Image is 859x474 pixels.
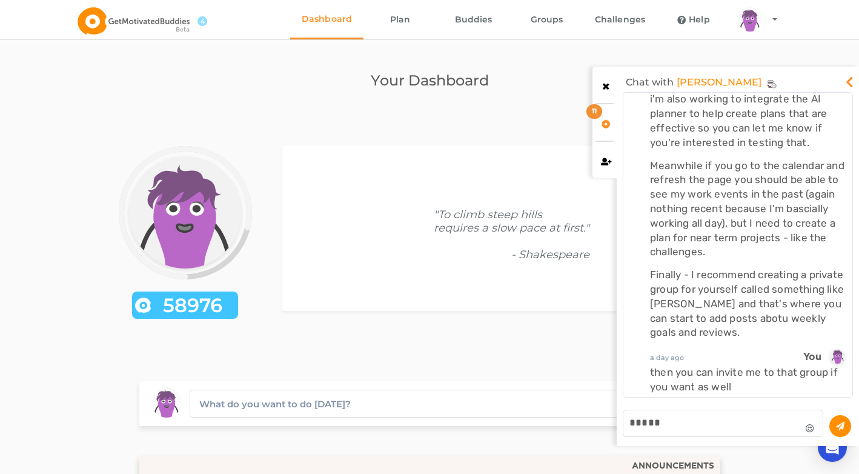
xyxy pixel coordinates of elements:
div: What do you want to do [DATE]? [199,397,351,412]
div: "To climb steep hills requires a slow pace at first." [434,208,589,261]
div: Open Intercom Messenger [818,433,847,462]
span: You [803,352,821,362]
span: 58976 [151,299,235,312]
div: then you can invite me to that group if you want as well [650,366,845,395]
a: [PERSON_NAME] [677,73,761,92]
div: Chat with [626,73,769,92]
div: i'm also working to integrate the AI planner to help create plans that are effective so you can l... [650,92,845,150]
span: 4 [197,16,207,26]
span: a day ago [650,353,684,362]
div: 11 [586,104,602,119]
a: You [803,349,845,366]
div: Meanwhile if you go to the calendar and refresh the page you should be able to see my work events... [650,159,845,260]
div: - Shakespeare [434,248,589,261]
div: ANNOUNCEMENTS [632,462,714,470]
h2: Your Dashboard [88,70,771,92]
div: Finally - I recommend creating a private group for yourself called something like [PERSON_NAME] a... [650,268,845,340]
